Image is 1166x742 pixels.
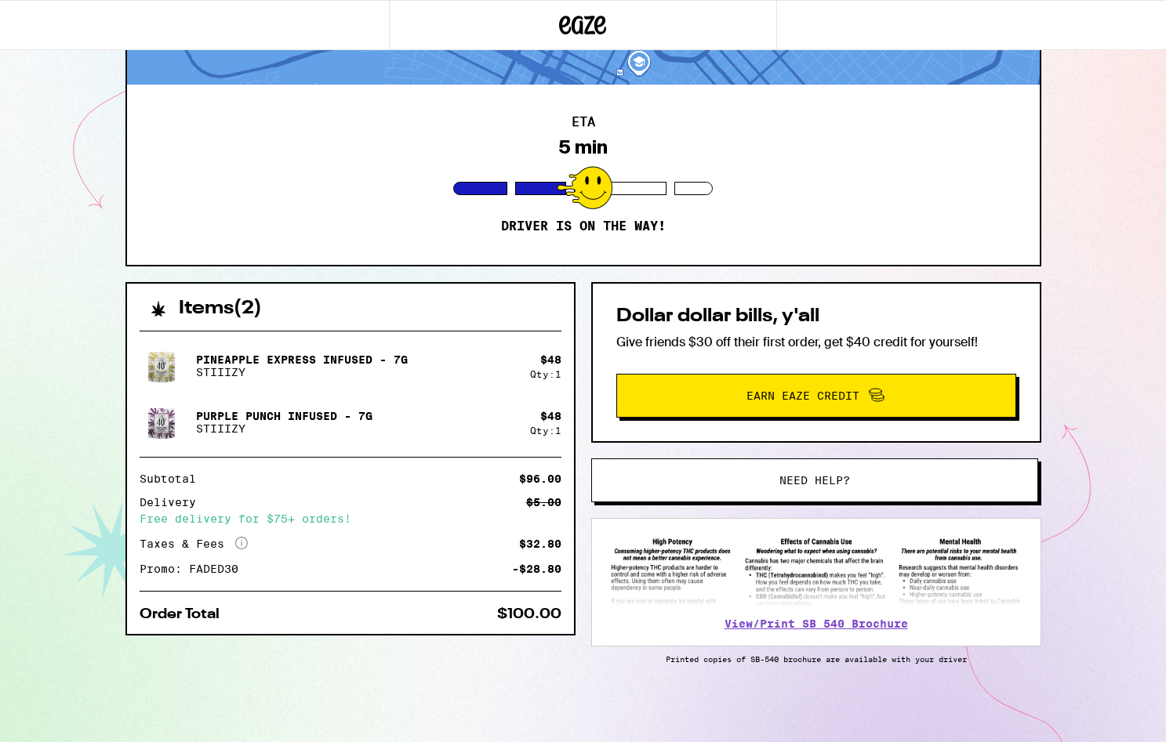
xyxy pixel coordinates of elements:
[140,607,231,621] div: Order Total
[572,116,595,128] h2: ETA
[779,475,850,486] span: Need help?
[196,410,372,422] p: Purple Punch Infused - 7g
[140,344,183,388] img: STIIIZY - Pineapple Express Infused - 7g
[616,334,1016,350] p: Give friends $30 off their first order, get $40 credit for yourself!
[540,410,561,422] div: $ 48
[196,422,372,435] p: STIIIZY
[530,369,561,379] div: Qty: 1
[616,374,1016,418] button: Earn Eaze Credit
[725,617,908,630] a: View/Print SB 540 Brochure
[501,219,666,234] p: Driver is on the way!
[179,299,262,318] h2: Items ( 2 )
[140,513,561,524] div: Free delivery for $75+ orders!
[608,534,1025,607] img: SB 540 Brochure preview
[140,537,248,551] div: Taxes & Fees
[558,136,608,158] div: 5 min
[746,390,859,401] span: Earn Eaze Credit
[196,353,408,366] p: Pineapple Express Infused - 7g
[497,607,561,621] div: $100.00
[196,366,408,378] p: STIIIZY
[616,307,1016,326] h2: Dollar dollar bills, y'all
[591,458,1038,502] button: Need help?
[512,563,561,574] div: -$28.80
[140,400,183,444] img: STIIIZY - Purple Punch Infused - 7g
[519,538,561,549] div: $32.80
[591,654,1041,664] p: Printed copies of SB-540 brochure are available with your driver
[140,497,207,508] div: Delivery
[540,353,561,366] div: $ 48
[526,497,561,508] div: $5.00
[519,473,561,484] div: $96.00
[140,473,207,484] div: Subtotal
[530,425,561,436] div: Qty: 1
[140,563,249,574] div: Promo: FADED30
